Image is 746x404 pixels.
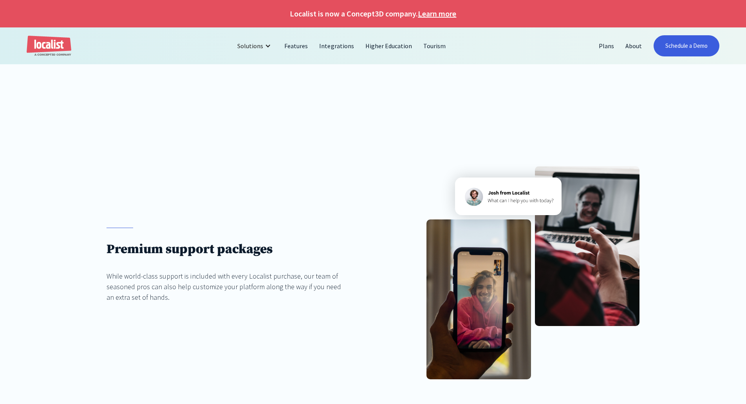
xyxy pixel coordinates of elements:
[27,36,71,56] a: home
[418,36,452,55] a: Tourism
[593,36,620,55] a: Plans
[231,36,279,55] div: Solutions
[237,41,263,51] div: Solutions
[654,35,719,56] a: Schedule a Demo
[314,36,359,55] a: Integrations
[418,8,456,20] a: Learn more
[107,271,346,303] div: While world-class support is included with every Localist purchase, our team of seasoned pros can...
[620,36,648,55] a: About
[360,36,418,55] a: Higher Education
[279,36,314,55] a: Features
[107,241,346,257] h1: Premium support packages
